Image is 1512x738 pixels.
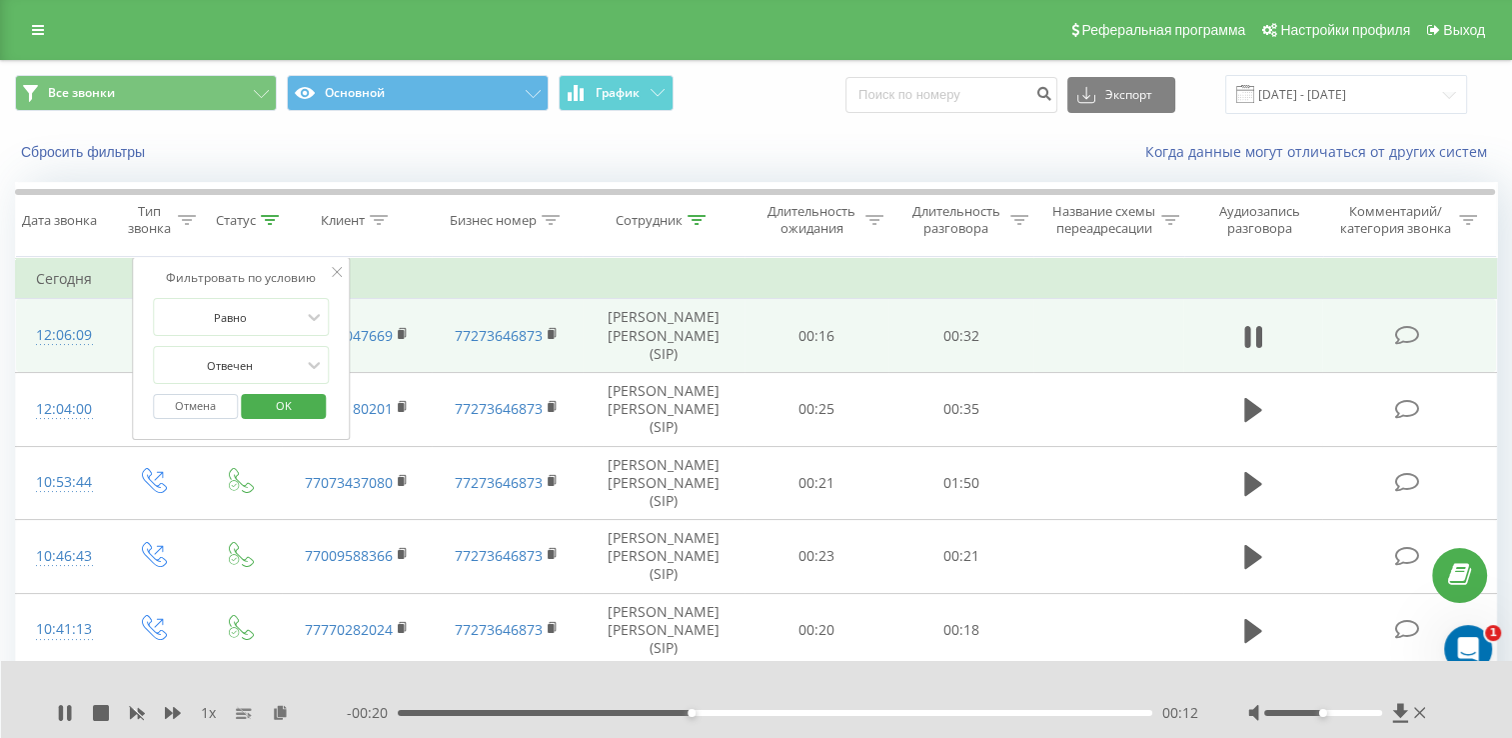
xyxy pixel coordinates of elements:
a: 77005180201 [305,399,393,418]
a: Когда данные могут отличаться от других систем [1145,142,1497,161]
button: Отмена [153,394,238,419]
div: 12:04:00 [36,390,88,429]
a: 77273646873 [455,546,543,565]
td: 00:23 [745,520,889,594]
div: Длительность ожидания [762,203,861,237]
div: Комментарий/категория звонка [1337,203,1454,237]
button: OK [241,394,326,419]
td: [PERSON_NAME] [PERSON_NAME] (SIP) [583,446,745,520]
td: [PERSON_NAME] [PERSON_NAME] (SIP) [583,299,745,373]
a: 77273646873 [455,620,543,639]
div: Название схемы переадресации [1051,203,1156,237]
a: 77273646873 [455,399,543,418]
td: Сегодня [16,259,1497,299]
div: Accessibility label [688,709,696,717]
a: 77009588366 [305,546,393,565]
td: 00:21 [888,520,1033,594]
a: 77273646873 [455,473,543,492]
input: Поиск по номеру [845,77,1057,113]
span: Выход [1443,22,1485,38]
div: 10:46:43 [36,537,88,576]
button: Экспорт [1067,77,1175,113]
div: Тип звонка [126,203,173,237]
div: Дата звонка [22,212,97,229]
span: OK [256,390,312,421]
td: 00:20 [745,593,889,667]
div: 12:06:09 [36,316,88,355]
span: - 00:20 [347,703,398,723]
td: 00:21 [745,446,889,520]
td: 00:32 [888,299,1033,373]
span: 1 x [201,703,216,723]
a: 77770282024 [305,620,393,639]
div: Фильтровать по условию [153,268,329,288]
span: Реферальная программа [1081,22,1245,38]
td: 00:35 [888,372,1033,446]
td: [PERSON_NAME] [PERSON_NAME] (SIP) [583,372,745,446]
button: Все звонки [15,75,277,111]
div: Длительность разговора [906,203,1005,237]
div: Статус [216,212,256,229]
iframe: Intercom live chat [1444,625,1492,673]
td: 00:25 [745,372,889,446]
button: Сбросить фильтры [15,143,155,161]
button: График [559,75,674,111]
div: Accessibility label [1319,709,1327,717]
span: Настройки профиля [1280,22,1410,38]
span: 00:12 [1162,703,1198,723]
div: 10:53:44 [36,463,88,502]
div: Клиент [321,212,365,229]
div: 10:41:13 [36,610,88,649]
div: Аудиозапись разговора [1202,203,1318,237]
a: 77073437080 [305,473,393,492]
td: 00:16 [745,299,889,373]
div: Бизнес номер [450,212,537,229]
button: Основной [287,75,549,111]
td: [PERSON_NAME] [PERSON_NAME] (SIP) [583,593,745,667]
a: 77273646873 [455,326,543,345]
td: [PERSON_NAME] [PERSON_NAME] (SIP) [583,520,745,594]
td: 00:18 [888,593,1033,667]
span: График [596,86,640,100]
div: Сотрудник [616,212,683,229]
span: Все звонки [48,85,115,101]
a: 77472047669 [305,326,393,345]
span: 1 [1485,625,1501,641]
td: 01:50 [888,446,1033,520]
